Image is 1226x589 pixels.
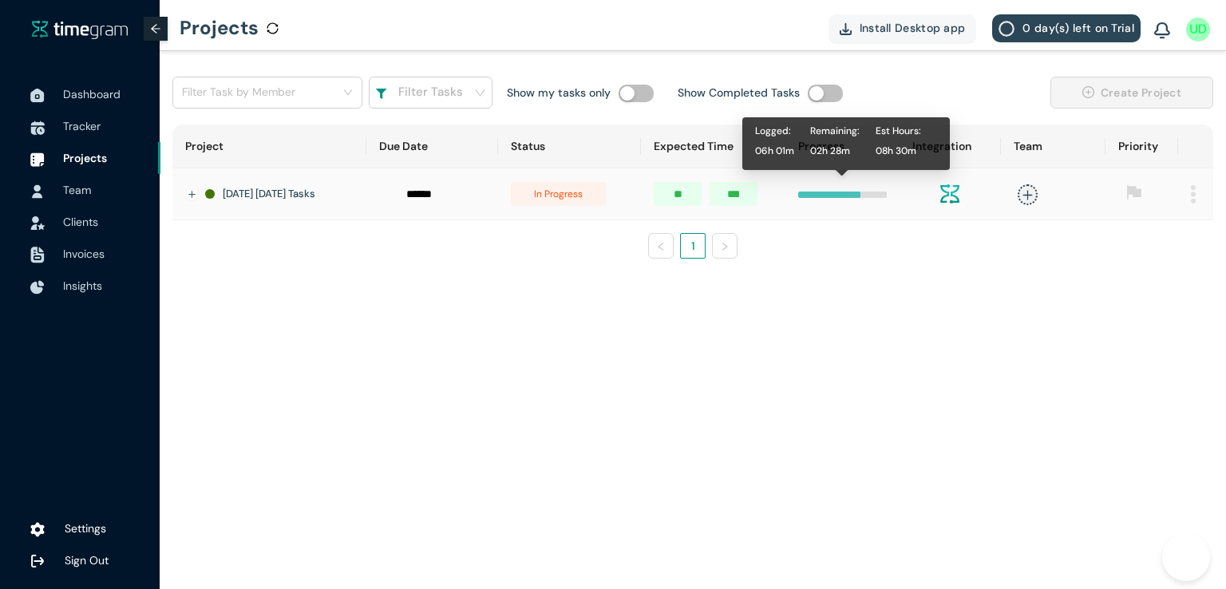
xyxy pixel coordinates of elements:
h1: Remaining: [810,124,860,139]
a: 1 [681,234,705,258]
span: down [474,87,486,99]
span: Projects [63,151,107,165]
span: Team [63,183,91,197]
span: right [720,242,730,251]
img: timegram [32,20,128,39]
span: Insights [63,279,102,293]
span: Sign Out [65,553,109,567]
div: [DATE] [DATE] Tasks [205,186,354,202]
span: Tracker [63,119,101,133]
th: Project [172,125,366,168]
h1: Projects [180,4,259,52]
img: BellIcon [1154,22,1170,40]
th: Integration [900,125,1001,168]
img: DashboardIcon [30,89,45,103]
h1: Show my tasks only [507,84,611,101]
li: 1 [680,233,706,259]
h1: Est Hours: [876,124,921,139]
span: Clients [63,215,98,229]
span: Invoices [63,247,105,261]
th: Expected Time [641,125,785,168]
li: Previous Page [648,233,674,259]
h1: [DATE] [DATE] Tasks [223,186,315,202]
img: DownloadApp [840,23,852,35]
span: plus [1018,184,1038,204]
img: UserIcon [1186,18,1210,42]
img: InsightsIcon [30,280,45,294]
img: UserIcon [30,184,45,199]
span: Settings [65,521,106,536]
button: 0 day(s) left on Trial [992,14,1141,42]
button: plus-circleCreate Project [1050,77,1213,109]
th: Status [498,125,641,168]
img: InvoiceIcon [30,247,45,263]
span: Install Desktop app [860,19,966,37]
button: right [712,233,738,259]
a: timegram [32,19,128,39]
img: settings.78e04af822cf15d41b38c81147b09f22.svg [30,522,45,538]
h1: 08h 30m [876,144,921,159]
img: InvoiceIcon [30,216,45,230]
span: arrow-left [150,23,161,34]
h1: 02h 28m [810,144,860,159]
img: TimeTrackerIcon [30,121,45,135]
button: Install Desktop app [829,14,977,42]
button: Expand row [186,188,199,201]
span: sync [267,22,279,34]
li: Next Page [712,233,738,259]
iframe: Toggle Customer Support [1162,533,1210,581]
img: ProjectIcon [30,152,45,167]
span: in progress [511,182,607,206]
img: MenuIcon.83052f96084528689178504445afa2f4.svg [1191,185,1196,204]
button: left [648,233,674,259]
span: left [656,242,666,251]
span: 0 day(s) left on Trial [1022,19,1134,37]
h1: Show Completed Tasks [678,84,800,101]
th: Due Date [366,125,498,168]
img: integration [940,184,959,204]
span: Dashboard [63,87,121,101]
h1: 06h 01m [755,144,794,159]
th: Team [1001,125,1106,168]
h1: Filter Tasks [398,83,463,102]
img: filterIcon [375,89,387,100]
img: logOut.ca60ddd252d7bab9102ea2608abe0238.svg [30,554,45,568]
th: Priority [1105,125,1178,168]
h1: Logged: [755,124,794,139]
span: flag [1126,184,1142,200]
